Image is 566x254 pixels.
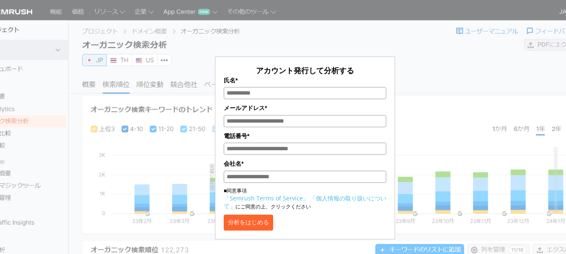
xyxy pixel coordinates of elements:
a: 「個人情報の取り扱いについて」 [224,194,386,210]
label: 電話番号* [224,131,386,141]
a: 「Semrush Terms of Service」 [224,194,309,202]
button: 分析をはじめる [224,215,273,231]
span: アカウント発行して分析する [256,65,354,75]
p: ■同意事項 にご同意の上、クリックください [224,187,386,210]
label: メールアドレス* [224,103,386,113]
